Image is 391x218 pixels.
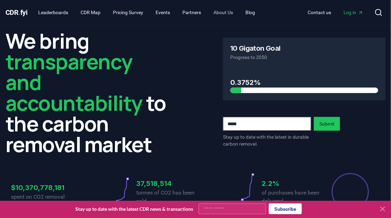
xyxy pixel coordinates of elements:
[302,6,337,19] a: Contact us
[11,182,70,193] h3: $10,370,778,181
[314,117,340,131] button: Submit
[177,6,207,19] a: Partners
[11,193,70,201] p: spent on CO2 removal
[6,8,28,17] span: CDR fyi
[136,189,195,205] p: tonnes of CO2 has been sold
[6,47,142,117] span: transparency and accountability
[6,30,168,155] h2: We bring to the carbon removal market
[230,45,281,52] h3: 10 Gigaton Goal
[331,172,370,211] div: Percentage of sales delivered
[33,6,261,19] nav: Main
[262,189,321,205] p: of purchases have been delivered
[230,77,378,88] h3: 0.3752%
[33,6,74,19] a: Leaderboards
[338,6,369,19] a: Log in
[344,9,363,16] span: Log in
[6,8,28,17] a: CDR.fyi
[302,6,369,19] nav: Main
[136,178,195,189] h3: 37,518,514
[208,6,239,19] a: About Us
[262,178,321,189] h3: 2.2%
[240,6,261,19] a: Blog
[230,54,378,61] p: Progress to 2050
[19,8,21,17] span: .
[108,6,149,19] a: Pricing Survey
[223,133,311,147] p: Stay up to date with the latest in durable carbon removal.
[150,6,176,19] a: Events
[75,6,106,19] a: CDR Map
